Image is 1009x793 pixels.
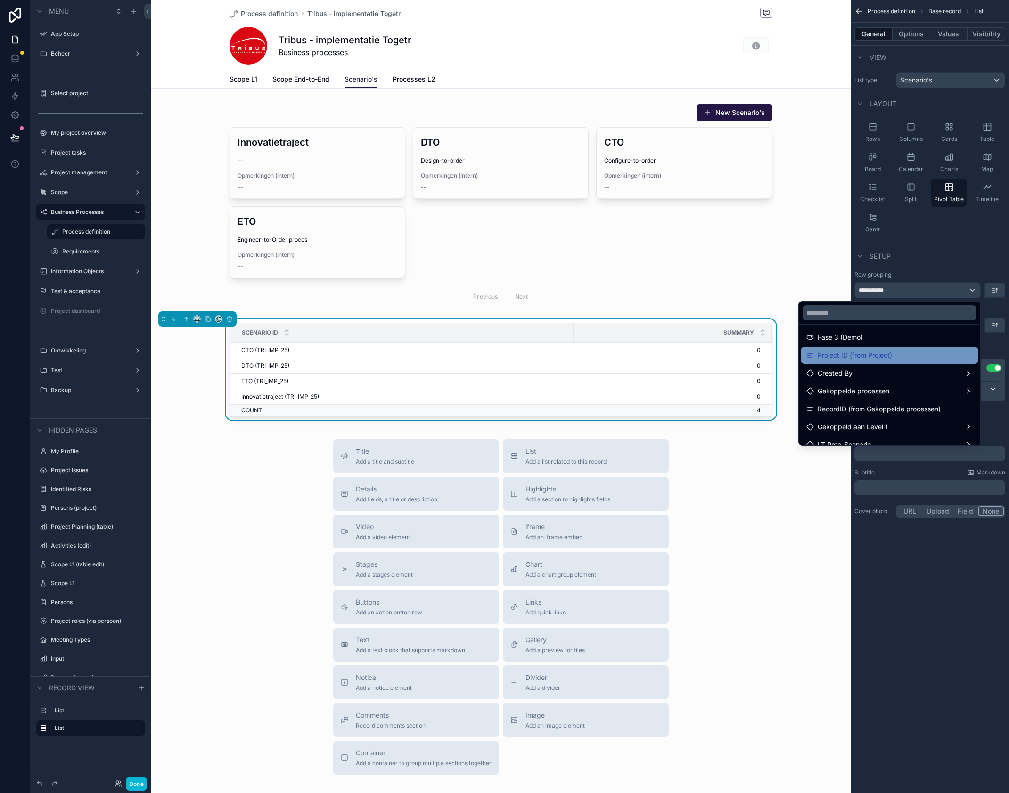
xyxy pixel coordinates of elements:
[525,722,585,729] span: Add an image element
[333,477,499,511] button: DetailsAdd fields, a title or description
[356,684,412,692] span: Add a notice element
[356,760,492,767] span: Add a container to group multiple sections together
[574,358,772,374] td: 0
[230,358,574,374] td: DTO (TRI_IMP_25)
[356,597,422,607] span: Buttons
[574,405,772,416] td: 4
[230,389,574,405] td: Innovatietraject (TRI_IMP_25)
[503,515,669,548] button: iframeAdd an iframe embed
[574,389,772,405] td: 0
[356,496,437,503] span: Add fields, a title or description
[356,722,426,729] span: Record comments section
[818,350,892,361] span: Project ID (from Project)
[525,635,585,645] span: Gallery
[356,635,465,645] span: Text
[818,421,888,433] span: Gekoppeld aan Level 1
[279,47,411,58] span: Business processes
[307,9,401,18] a: Tribus - implementatie Togetr
[525,560,596,569] span: Chart
[525,571,596,579] span: Add a chart group element
[356,673,412,682] span: Notice
[356,447,414,456] span: Title
[333,515,499,548] button: VideoAdd a video element
[356,522,410,531] span: Video
[393,71,435,90] a: Processes L2
[525,609,566,616] span: Add quick links
[272,74,329,84] span: Scope End-to-End
[393,74,435,84] span: Processes L2
[333,439,499,473] button: TitleAdd a title and subtitle
[503,439,669,473] button: ListAdd a list related to this record
[525,597,566,607] span: Links
[525,447,607,456] span: List
[503,477,669,511] button: HighlightsAdd a section to highlights fields
[356,571,413,579] span: Add a stages element
[525,522,582,531] span: iframe
[574,343,772,358] td: 0
[333,665,499,699] button: NoticeAdd a notice element
[241,9,298,18] span: Process definition
[356,711,426,720] span: Comments
[356,484,437,494] span: Details
[272,71,329,90] a: Scope End-to-End
[356,458,414,466] span: Add a title and subtitle
[503,703,669,737] button: ImageAdd an image element
[333,741,499,775] button: ContainerAdd a container to group multiple sections together
[356,609,422,616] span: Add an action button row
[356,748,492,758] span: Container
[818,368,853,379] span: Created By
[503,552,669,586] button: ChartAdd a chart group element
[503,665,669,699] button: DividerAdd a divider
[503,628,669,662] button: GalleryAdd a preview for files
[525,533,582,541] span: Add an iframe embed
[818,403,941,415] span: RecordID (from Gekoppelde processen)
[525,711,585,720] span: Image
[333,590,499,624] button: ButtonsAdd an action button row
[525,484,610,494] span: Highlights
[230,74,257,84] span: Scope L1
[230,9,298,18] a: Process definition
[356,646,465,654] span: Add a text block that supports markdown
[525,496,610,503] span: Add a section to highlights fields
[525,673,560,682] span: Divider
[356,533,410,541] span: Add a video element
[333,628,499,662] button: TextAdd a text block that supports markdown
[230,71,257,90] a: Scope L1
[525,684,560,692] span: Add a divider
[345,71,377,89] a: Scenario's
[356,560,413,569] span: Stages
[230,374,574,389] td: ETO (TRI_IMP_25)
[230,343,574,358] td: CTO (TRI_IMP_25)
[818,439,871,450] span: LT Proc-Scenario
[279,33,411,47] h1: Tribus - implementatie Togetr
[818,332,863,343] span: Fase 3 (Demo)
[818,385,889,397] span: Gekoppelde processen
[525,646,585,654] span: Add a preview for files
[333,703,499,737] button: CommentsRecord comments section
[345,74,377,84] span: Scenario's
[242,329,278,336] span: Scenario ID
[723,329,754,336] span: Summary
[503,590,669,624] button: LinksAdd quick links
[525,458,607,466] span: Add a list related to this record
[333,552,499,586] button: StagesAdd a stages element
[574,374,772,389] td: 0
[230,405,574,416] td: COUNT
